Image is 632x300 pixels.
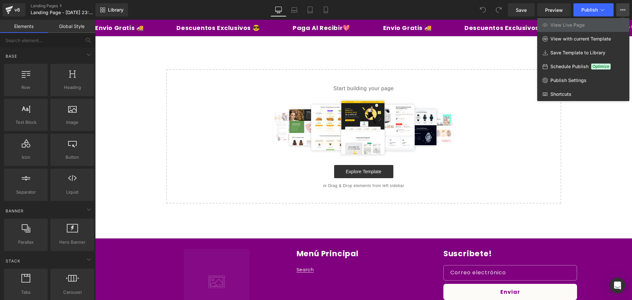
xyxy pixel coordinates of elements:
[82,164,456,168] p: or Drag & Drop elements from left sidebar
[478,5,535,11] p: Paga Al Recibir💖
[545,7,563,14] span: Preview
[550,64,589,69] span: Schedule Publish
[573,3,614,16] button: Publish
[52,239,92,246] span: Hero Banner
[581,7,598,13] span: Publish
[52,289,92,296] span: Carousel
[476,3,489,16] button: Undo
[52,154,92,161] span: Button
[52,119,92,126] span: Image
[550,50,605,56] span: Save Template to Library
[5,258,21,264] span: Stack
[280,5,329,11] p: Envio Gratis 🚚
[48,20,95,33] a: Global Style
[271,3,286,16] a: Desktop
[5,53,18,59] span: Base
[286,3,302,16] a: Laptop
[550,36,611,42] span: View with current Template
[201,229,335,239] h2: Menú Principal
[52,84,92,91] span: Heading
[616,3,629,16] button: View Live PageView with current TemplateSave Template to LibrarySchedule PublishOptimizePublish S...
[6,84,46,91] span: Row
[6,119,46,126] span: Text Block
[591,64,611,69] span: Optimize
[302,3,318,16] a: Tablet
[190,5,247,11] p: Paga Al Recibir💖
[95,3,128,16] a: New Library
[516,7,527,14] span: Save
[3,3,25,16] a: v6
[537,3,571,16] a: Preview
[349,246,482,260] input: Correo electrónico
[6,189,46,196] span: Separator
[550,91,571,97] span: Shortcuts
[108,7,123,13] span: Library
[348,229,482,239] h2: Suscribete!
[31,3,106,9] a: Landing Pages
[239,145,298,158] a: Explore Template
[550,77,587,83] span: Publish Settings
[82,65,456,73] p: Start building your page
[361,5,445,11] p: Descuentos Exclusivos 😎
[610,278,625,293] div: Open Intercom Messenger
[6,239,46,246] span: Parallax
[6,289,46,296] span: Tabs
[73,5,157,11] p: Descuentos Exclusivos 😎
[550,22,585,28] span: View Live Page
[5,208,24,214] span: Banner
[348,264,482,280] button: Suscribirse
[201,246,219,254] a: Search
[492,3,505,16] button: Redo
[52,189,92,196] span: Liquid
[6,154,46,161] span: Icon
[13,6,21,14] div: v6
[318,3,334,16] a: Mobile
[31,10,94,15] span: Landing Page - [DATE] 23:36:11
